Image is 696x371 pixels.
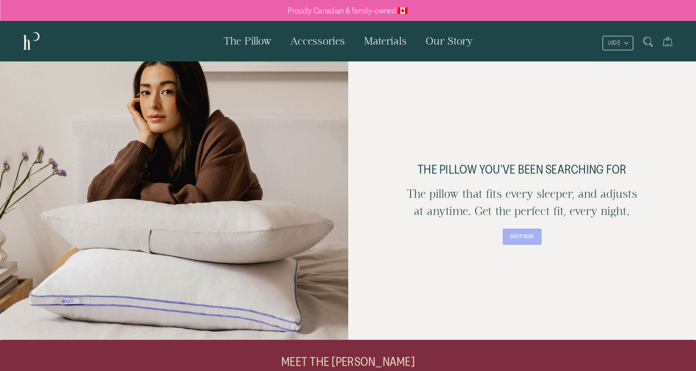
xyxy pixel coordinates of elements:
p: the pillow you've been searching for [400,162,644,176]
a: Accessories [281,21,354,61]
span: Materials [364,35,407,47]
p: Proudly Canadian & family-owned 🇨🇦 [288,6,408,15]
span: Accessories [290,35,345,47]
button: USD $ [603,36,633,50]
a: SHOP NOW [503,229,542,244]
h2: The pillow that fits every sleeper, and adjusts at anytime. Get the perfect fit, every night. [400,185,644,219]
a: Our Story [416,21,482,61]
span: The Pillow [224,35,272,47]
a: Materials [354,21,416,61]
a: The Pillow [214,21,281,61]
span: Our Story [425,35,473,47]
